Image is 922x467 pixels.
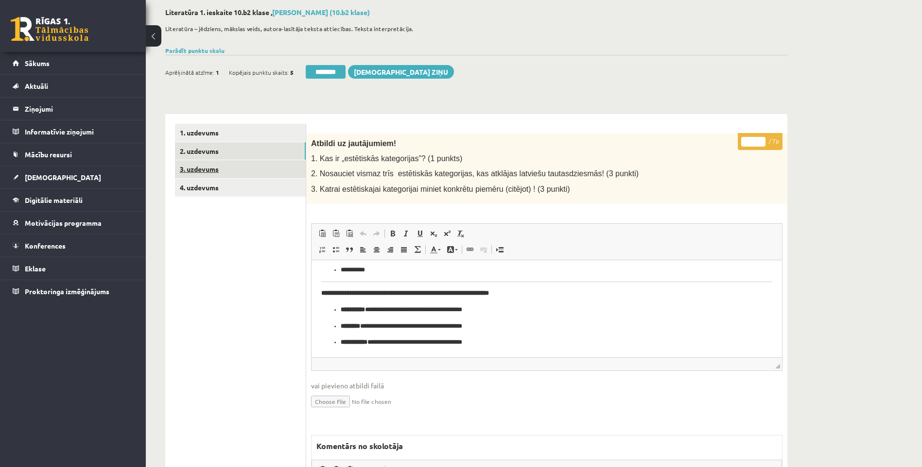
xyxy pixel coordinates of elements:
[25,120,134,143] legend: Informatīvie ziņojumi
[356,227,370,240] a: Undo (Ctrl+Z)
[13,257,134,280] a: Eklase
[25,241,66,250] span: Konferences
[386,227,400,240] a: Bold (Ctrl+B)
[13,52,134,74] a: Sākums
[216,65,219,80] span: 1
[493,243,506,256] a: Insert Page Break for Printing
[444,243,461,256] a: Background Color
[13,234,134,257] a: Konferences
[165,65,214,80] span: Aprēķinātā atzīme:
[311,139,396,148] span: Atbildi uz jautājumiem!
[10,10,460,20] body: Editor, wiswyg-editor-47433855635380-1759990357-302
[413,227,427,240] a: Underline (Ctrl+U)
[427,243,444,256] a: Text Color
[25,82,48,90] span: Aktuāli
[440,227,454,240] a: Superscript
[229,65,289,80] span: Kopējais punktu skaits:
[315,243,329,256] a: Insert/Remove Numbered List
[311,381,783,391] span: vai pievieno atbildi failā
[11,17,88,41] a: Rīgas 1. Tālmācības vidusskola
[13,75,134,97] a: Aktuāli
[738,133,783,150] p: / 7p
[13,143,134,166] a: Mācību resursi
[165,47,225,54] a: Parādīt punktu skalu
[348,65,454,79] a: [DEMOGRAPHIC_DATA] ziņu
[175,124,306,142] a: 1. uzdevums
[25,59,50,67] span: Sākums
[175,160,306,178] a: 3. uzdevums
[311,185,570,193] span: 3. Katrai estētiskajai kategorijai miniet konkrētu piemēru (citējot) ! (3 punkti)
[290,65,294,80] span: 5
[400,227,413,240] a: Italic (Ctrl+I)
[13,166,134,188] a: [DEMOGRAPHIC_DATA]
[25,218,102,227] span: Motivācijas programma
[427,227,440,240] a: Subscript
[454,227,468,240] a: Remove Format
[175,179,306,197] a: 4. uzdevums
[370,227,383,240] a: Redo (Ctrl+Y)
[25,287,109,296] span: Proktoringa izmēģinājums
[411,243,424,256] a: Math
[311,154,462,163] span: 1. Kas ir „estētiskās kategorijas”? (1 punkts)
[356,243,370,256] a: Align Left
[343,243,356,256] a: Block Quote
[775,364,780,368] span: Resize
[13,280,134,302] a: Proktoringa izmēģinājums
[25,196,83,204] span: Digitālie materiāli
[25,98,134,120] legend: Ziņojumi
[13,120,134,143] a: Informatīvie ziņojumi
[25,264,46,273] span: Eklase
[165,8,787,17] h2: Literatūra 1. ieskaite 10.b2 klase ,
[315,227,329,240] a: Paste (Ctrl+V)
[329,243,343,256] a: Insert/Remove Bulleted List
[343,227,356,240] a: Paste from Word
[397,243,411,256] a: Justify
[312,435,408,457] label: Komentārs no skolotāja
[13,212,134,234] a: Motivācijas programma
[25,150,72,159] span: Mācību resursi
[175,142,306,160] a: 2. uzdevums
[329,227,343,240] a: Paste as plain text (Ctrl+Shift+V)
[477,243,490,256] a: Unlink
[165,24,783,33] p: Literatūra – jēdziens, mākslas veids, autora-lasītāja teksta attiecības. Teksta interpretācija.
[13,98,134,120] a: Ziņojumi
[25,173,101,182] span: [DEMOGRAPHIC_DATA]
[13,189,134,211] a: Digitālie materiāli
[312,260,782,357] iframe: Editor, wiswyg-editor-user-answer-47433854880060
[370,243,383,256] a: Center
[463,243,477,256] a: Link (Ctrl+K)
[383,243,397,256] a: Align Right
[272,8,370,17] a: [PERSON_NAME] (10.b2 klase)
[311,169,639,178] span: 2. Nosauciet vismaz trīs estētiskās kategorijas, kas atklājas latviešu tautasdziesmās! (3 punkti)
